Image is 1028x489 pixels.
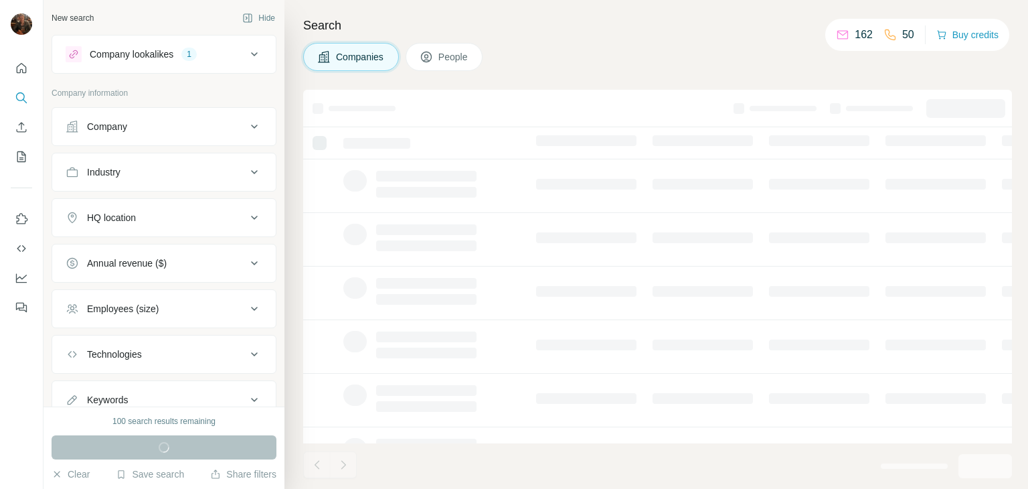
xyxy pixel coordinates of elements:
[87,348,142,361] div: Technologies
[52,468,90,481] button: Clear
[52,38,276,70] button: Company lookalikes1
[11,13,32,35] img: Avatar
[90,48,173,61] div: Company lookalikes
[52,156,276,188] button: Industry
[11,145,32,169] button: My lists
[855,27,873,43] p: 162
[303,16,1012,35] h4: Search
[87,211,136,224] div: HQ location
[181,48,197,60] div: 1
[52,12,94,24] div: New search
[87,257,167,270] div: Annual revenue ($)
[52,293,276,325] button: Employees (size)
[11,295,32,320] button: Feedback
[87,302,159,316] div: Employees (size)
[116,468,184,481] button: Save search
[52,87,276,99] p: Company information
[87,120,127,133] div: Company
[233,8,284,28] button: Hide
[11,86,32,110] button: Search
[112,415,216,427] div: 100 search results remaining
[52,384,276,416] button: Keywords
[336,50,385,64] span: Companies
[11,115,32,139] button: Enrich CSV
[936,25,999,44] button: Buy credits
[52,247,276,279] button: Annual revenue ($)
[52,202,276,234] button: HQ location
[52,111,276,143] button: Company
[87,393,128,407] div: Keywords
[11,207,32,231] button: Use Surfe on LinkedIn
[902,27,914,43] p: 50
[438,50,469,64] span: People
[11,56,32,80] button: Quick start
[11,266,32,290] button: Dashboard
[87,165,120,179] div: Industry
[11,236,32,261] button: Use Surfe API
[210,468,276,481] button: Share filters
[52,338,276,370] button: Technologies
